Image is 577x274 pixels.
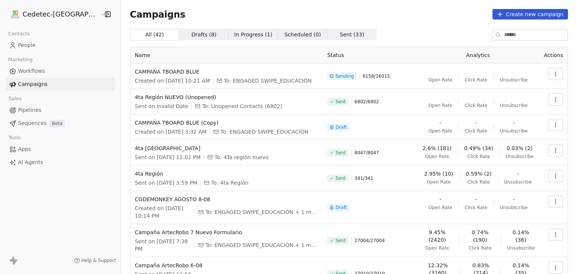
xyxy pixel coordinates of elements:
a: Help & Support [74,257,116,263]
span: To: 4ta Región [211,179,248,187]
span: Created on [DATE] 10:14 PM [135,205,192,220]
span: Sales [5,93,25,104]
span: 0.74% (190) [465,229,494,244]
span: - [513,196,515,203]
span: Click Rate [467,179,490,185]
span: Cedetec-[GEOGRAPHIC_DATA] [23,9,99,19]
span: Campaigns [18,80,47,88]
span: - [517,170,519,178]
button: Cedetec-[GEOGRAPHIC_DATA] [9,8,95,21]
span: Unsubscribe [504,179,532,185]
span: Marketing [5,54,36,65]
span: Open Rate [428,128,452,134]
span: Campaña ArtecRobo 7 Nuevo Formulario [135,229,318,236]
img: IMAGEN%2010%20A%C3%83%C2%91OS.png [11,10,20,19]
span: To: ENGAGED SWIPE_EDUCACIÓN [224,77,312,84]
span: Unsubscribe [500,77,527,83]
span: To: ENGAGED SWIPE_EDUCACIÓN + 1 more [205,208,318,216]
span: Scheduled ( 0 ) [284,31,321,39]
span: Open Rate [425,154,449,160]
span: 0.59% (2) [466,170,492,178]
span: Sent [335,99,346,105]
span: 6158 / 16015 [363,73,390,79]
span: Sent on [DATE] 7:38 PM [135,238,192,253]
a: AI Agents [6,156,115,169]
span: CODEMONKEY AGOSTO 8-08 [135,196,318,203]
span: Workflows [18,67,45,75]
span: CAMPAÑA TBOARD BLUE (Copy) [135,119,318,126]
span: Open Rate [428,205,452,211]
th: Name [130,47,323,63]
span: Sent on [DATE] 3:59 PM [135,179,197,187]
span: Click Rate [465,128,487,134]
a: Pipelines [6,104,115,116]
span: Sent on Invalid Date [135,102,189,110]
span: To: ENGAGED SWIPE_EDUCACIÓN + 1 more [205,241,318,249]
a: SequencesBeta [6,117,115,129]
a: Apps [6,143,115,155]
a: People [6,39,115,51]
span: - [513,119,515,126]
span: Drafts ( 8 ) [191,31,216,39]
span: 2.6% (181) [423,145,452,152]
span: Click Rate [465,205,487,211]
span: Unsubscribe [500,128,527,134]
span: Created on [DATE] 10:21 AM [135,77,210,84]
span: Open Rate [428,102,452,108]
span: CAMPAÑA TBOARD BLUE [135,68,318,75]
span: Apps [18,145,31,153]
span: 2.95% (10) [424,170,453,178]
span: - [440,196,441,203]
span: Click Rate [467,154,490,160]
span: - [475,196,477,203]
span: Unsubscribe [500,102,527,108]
span: Unsubscribe [500,205,527,211]
span: Click Rate [469,245,491,251]
span: Unsubscribe [506,154,533,160]
th: Analytics [417,47,539,63]
span: Sequences [18,119,47,127]
a: Workflows [6,65,115,77]
span: In Progress ( 1 ) [234,31,273,39]
span: Tools [5,132,24,143]
span: - [440,119,441,126]
span: Open Rate [428,77,452,83]
span: Sending [335,73,354,79]
span: 8047 / 8047 [355,150,379,156]
span: 27004 / 27004 [355,238,385,244]
span: 0.49% (34) [464,145,493,152]
span: Campaña ArtecRobo 6-08 [135,262,318,269]
span: Open Rate [427,179,451,185]
span: Campaigns [130,9,186,20]
span: 9.45% (2420) [421,229,453,244]
span: - [475,119,477,126]
span: Open Rate [425,245,449,251]
span: 0.03% (2) [507,145,533,152]
span: To: Unopened Contacts (6802) [202,102,282,110]
span: AI Agents [18,158,43,166]
span: Unsubscribe [507,245,535,251]
span: Pipelines [18,106,41,114]
span: To: ENGAGED SWIPE_EDUCACIÓN [221,128,308,135]
span: People [18,41,36,49]
th: Status [323,47,417,63]
span: Click Rate [465,102,487,108]
span: Draft [335,205,347,211]
th: Actions [539,47,568,63]
span: 4ta [GEOGRAPHIC_DATA] [135,145,318,152]
a: Campaigns [6,78,115,90]
span: Sent on [DATE] 11:02 PM [135,154,201,161]
span: 4ta Región NUEVO (Unopened) [135,93,318,101]
span: 0.14% (36) [507,229,535,244]
span: Draft [335,124,347,130]
span: 341 / 341 [355,175,373,181]
span: Sent [335,175,346,181]
button: Create new campaign [492,9,568,20]
span: Sent ( 33 ) [340,31,364,39]
span: Beta [50,120,65,127]
span: Contacts [5,28,33,39]
span: Created on [DATE] 3:32 AM [135,128,207,135]
span: Click Rate [465,77,487,83]
span: To: 4Ta región nuevo [214,154,269,161]
span: Sent [335,238,346,244]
